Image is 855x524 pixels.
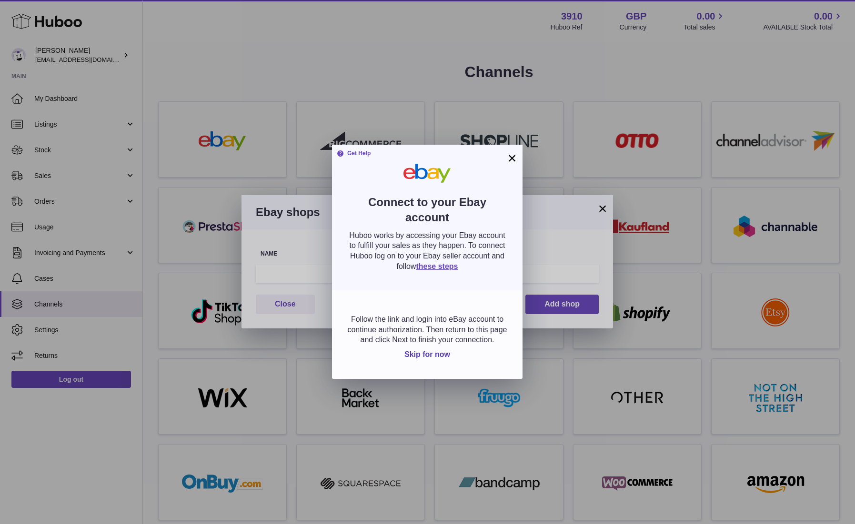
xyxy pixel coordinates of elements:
[404,350,450,358] span: Skip for now
[387,164,468,183] img: ebay.png
[397,345,458,365] button: Skip for now
[506,152,518,164] button: ×
[346,230,508,271] p: Huboo works by accessing your Ebay account to fulfill your sales as they happen. To connect Huboo...
[346,314,508,345] p: Follow the link and login into eBay account to continue authorization. Then return to this page a...
[337,149,371,157] strong: Get Help
[346,195,508,230] h2: Connect to your Ebay account
[416,262,458,270] a: these steps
